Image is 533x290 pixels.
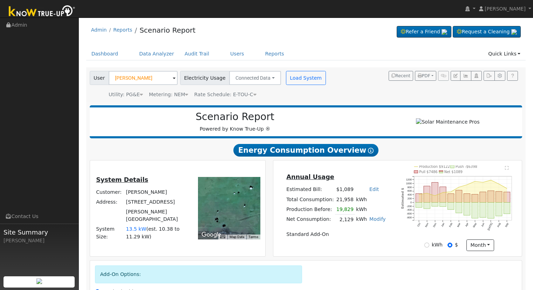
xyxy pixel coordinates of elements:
td: kWh [355,195,387,204]
i: Show Help [368,148,374,153]
div: Utility: PG&E [109,91,143,98]
span: [PERSON_NAME] [485,6,526,12]
button: month [466,239,494,251]
circle: onclick="" [474,181,476,182]
img: Solar Maintenance Pros [416,118,479,126]
label: kWh [432,241,443,249]
td: Total Consumption: [285,195,335,204]
img: retrieve [36,278,42,284]
text: Jun [481,222,485,228]
a: Dashboard [86,47,124,60]
td: 2,129 [335,215,355,225]
td: Address: [95,197,125,207]
rect: onclick="" [416,203,422,207]
rect: onclick="" [432,183,438,203]
circle: onclick="" [435,195,436,196]
img: Google [200,230,223,239]
text: Sep [505,222,510,228]
span: ( [146,226,148,232]
td: Estimated Bill: [285,185,335,195]
text: 1200 [406,178,412,181]
div: Add-On Options: [95,265,302,283]
circle: onclick="" [418,194,419,195]
td: Standard Add-On [285,230,387,239]
rect: onclick="" [480,203,486,218]
text: -400 [407,209,412,212]
circle: onclick="" [443,192,444,193]
button: Edit User [451,71,460,81]
td: $1,089 [335,185,355,195]
td: System Size: [95,224,125,242]
td: Net Consumption: [285,215,335,225]
text: 0 [410,201,412,204]
img: retrieve [442,29,447,35]
rect: onclick="" [488,191,494,202]
text: Aug [497,222,501,228]
span: est. 10.38 to 11.29 kW [126,226,179,239]
rect: onclick="" [488,203,494,218]
rect: onclick="" [424,203,430,209]
td: 19,829 [335,204,355,215]
a: Edit [369,186,379,192]
circle: onclick="" [426,193,428,194]
a: Scenario Report [139,26,196,34]
rect: onclick="" [464,194,470,203]
text: Push -$6398 [456,165,477,169]
rect: onclick="" [440,187,446,203]
rect: onclick="" [456,190,462,203]
circle: onclick="" [458,187,459,188]
div: [PERSON_NAME] [4,237,75,244]
text: Mar [457,222,462,228]
a: Data Analyzer [134,47,179,60]
td: [PERSON_NAME][GEOGRAPHIC_DATA] [125,207,188,224]
circle: onclick="" [506,188,507,189]
td: [PERSON_NAME] [125,187,188,197]
img: Know True-Up [5,4,79,20]
a: Admin [91,27,107,33]
circle: onclick="" [451,191,452,192]
button: Keyboard shortcuts [220,235,225,239]
a: Reports [260,47,289,60]
span: Energy Consumption Overview [233,144,378,157]
circle: onclick="" [466,184,467,185]
text: Jan [440,222,445,228]
circle: onclick="" [499,184,500,185]
button: Connected Data [229,71,281,85]
a: Refer a Friend [397,26,451,38]
td: Production Before: [285,204,335,215]
rect: onclick="" [448,194,454,203]
text: 200 [408,197,412,200]
rect: onclick="" [456,203,462,213]
td: Customer: [95,187,125,197]
input: kWh [424,243,429,248]
u: System Details [96,176,148,183]
text: -600 [407,212,412,215]
a: Open this area in Google Maps (opens a new window) [200,230,223,239]
text: 400 [408,193,412,196]
text: Pull $7486 [419,170,438,174]
input: Select a User [109,71,178,85]
rect: onclick="" [472,194,478,202]
span: PDF [418,73,430,78]
text: Feb [449,222,453,228]
text: Estimated $ [401,188,405,209]
rect: onclick="" [464,203,470,216]
text: Nov [424,222,429,228]
rect: onclick="" [504,192,510,203]
rect: onclick="" [472,203,478,218]
text: -800 [407,216,412,219]
rect: onclick="" [496,203,502,216]
span: 13.5 kW [126,226,146,232]
button: Export Interval Data [484,71,494,81]
text: 1000 [406,182,412,185]
a: Users [225,47,250,60]
rect: onclick="" [480,192,486,203]
text: [DATE] [487,222,493,231]
span: Alias: H2ETOUCN [194,92,256,97]
text: May [472,222,477,228]
a: Audit Trail [179,47,214,60]
rect: onclick="" [440,203,446,207]
rect: onclick="" [432,203,438,206]
button: Multi-Series Graph [460,71,471,81]
span: User [90,71,109,85]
